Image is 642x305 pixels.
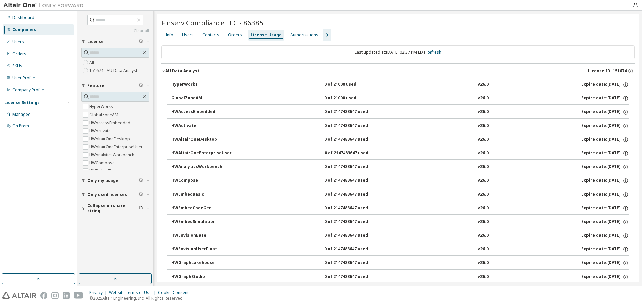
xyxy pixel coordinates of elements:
div: 0 of 2147483647 used [324,246,385,252]
div: HWEmbedCodeGen [171,205,231,211]
div: v26.0 [478,109,489,115]
div: Authorizations [290,32,318,38]
span: License ID: 151674 [588,68,627,74]
div: Expire date: [DATE] [581,123,629,129]
div: 0 of 21000 used [324,95,385,101]
div: HWActivate [171,123,231,129]
label: 151674 - AU Data Analyst [89,67,139,75]
button: Collapse on share string [81,201,149,216]
div: v26.0 [478,95,489,101]
img: youtube.svg [74,292,83,299]
div: v26.0 [478,192,489,198]
div: Website Terms of Use [109,290,158,295]
button: HWAltairOneEnterpriseUser0 of 2147483647 usedv26.0Expire date:[DATE] [171,146,629,161]
button: Only my usage [81,173,149,188]
div: HWAltairOneEnterpriseUser [171,150,232,156]
button: HWCompose0 of 2147483647 usedv26.0Expire date:[DATE] [171,173,629,188]
div: HWGraphStudio [171,274,231,280]
div: Expire date: [DATE] [581,95,629,101]
button: HWAccessEmbedded0 of 2147483647 usedv26.0Expire date:[DATE] [171,105,629,120]
div: v26.0 [478,82,489,88]
div: Managed [12,112,31,117]
div: Company Profile [12,87,44,93]
div: Expire date: [DATE] [581,178,629,184]
span: License [87,39,104,44]
div: 0 of 2147483647 used [324,164,385,170]
p: © 2025 Altair Engineering, Inc. All Rights Reserved. [89,295,193,301]
div: 0 of 2147483647 used [324,192,385,198]
button: Feature [81,78,149,93]
div: Privacy [89,290,109,295]
div: 0 of 2147483647 used [324,205,385,211]
div: v26.0 [478,219,489,225]
button: HWEmbedSimulation0 of 2147483647 usedv26.0Expire date:[DATE] [171,215,629,229]
div: Contacts [202,32,219,38]
div: Expire date: [DATE] [581,164,629,170]
div: v26.0 [478,123,489,129]
label: HWEmbedBasic [89,167,121,175]
label: HWAltairOneEnterpriseUser [89,143,144,151]
div: v26.0 [478,233,489,239]
div: HWEmbedSimulation [171,219,231,225]
img: instagram.svg [51,292,59,299]
button: HWEnvisionUserFloat0 of 2147483647 usedv26.0Expire date:[DATE] [171,242,629,257]
label: HyperWorks [89,103,114,111]
div: SKUs [12,63,22,69]
div: v26.0 [478,246,489,252]
div: GlobalZoneAM [171,95,231,101]
div: HyperWorks [171,82,231,88]
span: Clear filter [139,178,143,183]
div: Expire date: [DATE] [581,150,629,156]
button: HWEmbedCodeGen0 of 2147483647 usedv26.0Expire date:[DATE] [171,201,629,216]
button: HWAltairOneDesktop0 of 2147483647 usedv26.0Expire date:[DATE] [171,132,629,147]
div: 0 of 2147483647 used [325,150,385,156]
div: Expire date: [DATE] [581,109,629,115]
span: Finserv Compliance LLC - 86385 [161,18,263,27]
label: HWAccessEmbedded [89,119,132,127]
button: HWGraphStudio0 of 2147483647 usedv26.0Expire date:[DATE] [171,270,629,284]
label: HWAnalyticsWorkbench [89,151,136,159]
div: HWAltairOneDesktop [171,137,231,143]
label: GlobalZoneAM [89,111,120,119]
span: Clear filter [139,83,143,88]
div: v26.0 [478,205,489,211]
div: Cookie Consent [158,290,193,295]
div: 0 of 2147483647 used [324,137,385,143]
div: Expire date: [DATE] [581,246,629,252]
div: 0 of 2147483647 used [324,178,385,184]
div: AU Data Analyst [165,68,199,74]
div: Orders [12,51,26,57]
span: Feature [87,83,104,88]
img: altair_logo.svg [2,292,36,299]
button: HWActivate0 of 2147483647 usedv26.0Expire date:[DATE] [171,119,629,133]
div: Users [12,39,24,45]
div: 0 of 2147483647 used [324,233,385,239]
div: v26.0 [478,178,489,184]
div: 0 of 2147483647 used [324,219,385,225]
div: HWCompose [171,178,231,184]
button: HyperWorks0 of 21000 usedv26.0Expire date:[DATE] [171,77,629,92]
div: Expire date: [DATE] [581,260,629,266]
div: Expire date: [DATE] [581,192,629,198]
div: Expire date: [DATE] [581,219,629,225]
img: facebook.svg [40,292,47,299]
div: 0 of 2147483647 used [324,260,385,266]
div: 0 of 2147483647 used [324,274,385,280]
label: HWCompose [89,159,116,167]
button: License [81,34,149,49]
div: HWEnvisionBase [171,233,231,239]
div: Expire date: [DATE] [581,137,629,143]
div: v26.0 [478,274,489,280]
div: v26.0 [478,164,489,170]
div: Dashboard [12,15,34,20]
button: HWGraphLakehouse0 of 2147483647 usedv26.0Expire date:[DATE] [171,256,629,271]
div: v26.0 [478,137,489,143]
div: License Settings [4,100,40,105]
div: Expire date: [DATE] [581,82,629,88]
span: Clear filter [139,192,143,197]
div: HWAnalyticsWorkbench [171,164,231,170]
a: Clear all [81,28,149,34]
span: Collapse on share string [87,203,139,214]
button: HWEmbedBasic0 of 2147483647 usedv26.0Expire date:[DATE] [171,187,629,202]
button: AU Data AnalystLicense ID: 151674 [161,64,635,78]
